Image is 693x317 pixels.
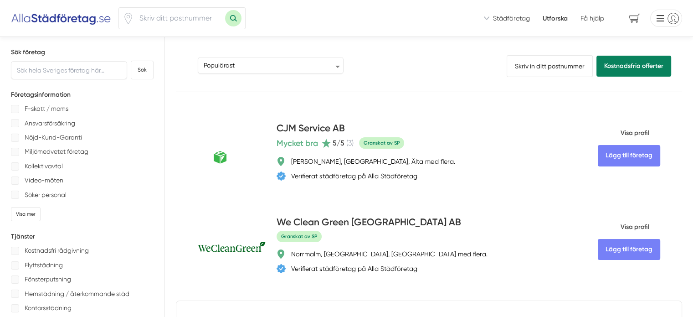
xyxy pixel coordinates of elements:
p: Miljömedvetet företag [25,146,88,157]
h5: Tjänster [11,232,154,241]
p: Kollektivavtal [25,161,63,172]
img: We Clean Green Sweden AB [198,242,266,252]
h4: We Clean Green [GEOGRAPHIC_DATA] AB [277,215,461,230]
a: Utforska [543,14,568,23]
a: Kostnadsfria offerter [596,56,671,77]
button: Sök [131,61,154,79]
: Lägg till företag [598,239,660,260]
span: Granskat av SP [359,137,404,149]
span: Klicka för att använda din position. [123,13,134,24]
svg: Pin / Karta [123,13,134,24]
p: Fönsterputsning [25,274,71,285]
span: Visa profil [598,121,649,145]
span: Få hjälp [580,14,604,23]
p: Söker personal [25,189,67,201]
p: Flyttstädning [25,260,63,271]
div: Verifierat städföretag på Alla Städföretag [291,264,417,273]
p: Kontorsstädning [25,302,72,314]
h5: Företagsinformation [11,90,154,99]
div: Visa mer [11,207,41,221]
p: Video-möten [25,175,63,186]
p: Hemstädning / återkommande städ [25,288,129,300]
p: Nöjd-Kund-Garanti [25,132,82,143]
span: navigation-cart [622,10,647,26]
img: Alla Städföretag [11,11,111,26]
p: Ansvarsförsäkring [25,118,75,129]
a: Skriv in ditt postnummer [507,55,593,77]
p: F-skatt / moms [25,103,68,114]
input: Sök hela Sveriges företag här... [11,61,127,79]
div: Verifierat städföretag på Alla Städföretag [291,171,417,181]
h4: CJM Service AB [277,121,345,136]
span: Granskat av SP [277,231,322,242]
div: [PERSON_NAME], [GEOGRAPHIC_DATA], Älta med flera. [291,157,455,166]
span: Visa profil [598,215,649,239]
input: Skriv ditt postnummer [134,8,225,29]
span: Mycket bra [277,137,318,150]
div: Norrmalm, [GEOGRAPHIC_DATA], [GEOGRAPHIC_DATA] med flera. [291,249,487,259]
h5: Sök företag [11,48,154,57]
span: 5 /5 [333,139,344,147]
p: Kostnadsfri rådgivning [25,245,89,256]
span: Städföretag [493,14,530,23]
img: CJM Service AB [198,143,266,165]
: Lägg till företag [598,145,660,166]
span: ( 3 ) [346,139,354,147]
button: Sök med postnummer [225,10,241,26]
